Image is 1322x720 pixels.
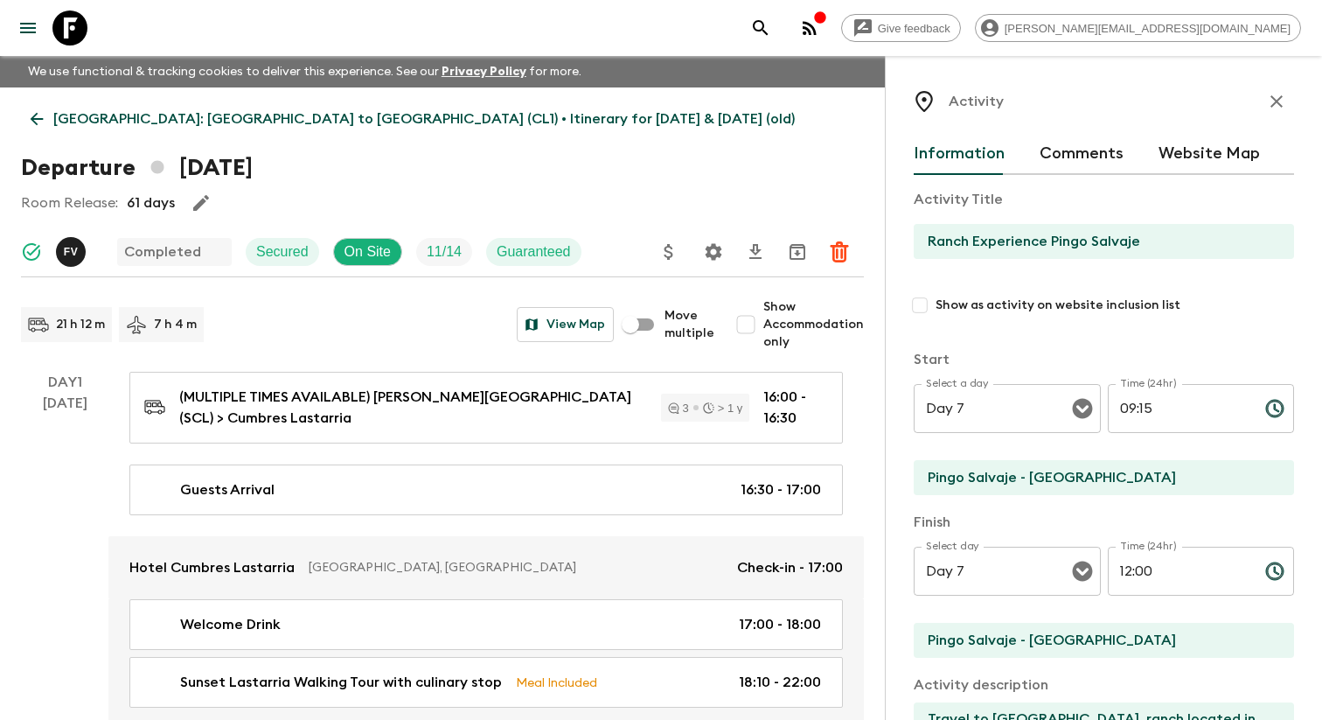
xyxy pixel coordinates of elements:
[108,536,864,599] a: Hotel Cumbres Lastarria[GEOGRAPHIC_DATA], [GEOGRAPHIC_DATA]Check-in - 17:00
[841,14,961,42] a: Give feedback
[1108,384,1251,433] input: hh:mm
[780,234,815,269] button: Archive (Completed, Cancelled or Unsynced Departures only)
[179,387,633,429] p: (MULTIPLE TIMES AVAILABLE) [PERSON_NAME][GEOGRAPHIC_DATA] (SCL) > Cumbres Lastarria
[333,238,402,266] div: On Site
[739,672,821,693] p: 18:10 - 22:00
[180,479,275,500] p: Guests Arrival
[822,234,857,269] button: Delete
[21,241,42,262] svg: Synced Successfully
[127,192,175,213] p: 61 days
[664,307,714,342] span: Move multiple
[739,614,821,635] p: 17:00 - 18:00
[914,460,1280,495] input: Start Location
[517,307,614,342] button: View Map
[995,22,1300,35] span: [PERSON_NAME][EMAIL_ADDRESS][DOMAIN_NAME]
[154,316,197,333] p: 7 h 4 m
[129,599,843,650] a: Welcome Drink17:00 - 18:00
[256,241,309,262] p: Secured
[868,22,960,35] span: Give feedback
[1070,396,1095,421] button: Open
[21,56,588,87] p: We use functional & tracking cookies to deliver this experience. See our for more.
[1120,376,1177,391] label: Time (24hr)
[10,10,45,45] button: menu
[180,614,281,635] p: Welcome Drink
[914,189,1294,210] p: Activity Title
[668,402,689,414] div: 3
[914,623,1280,658] input: End Location (leave blank if same as Start)
[1070,559,1095,584] button: Open
[926,376,988,391] label: Select a day
[516,673,597,692] p: Meal Included
[914,133,1005,175] button: Information
[309,559,723,577] p: [GEOGRAPHIC_DATA], [GEOGRAPHIC_DATA]
[442,66,526,78] a: Privacy Policy
[914,349,1294,370] p: Start
[1120,539,1177,554] label: Time (24hr)
[651,234,686,269] button: Update Price, Early Bird Discount and Costs
[1040,133,1124,175] button: Comments
[914,675,1294,696] p: Activity description
[743,10,778,45] button: search adventures
[763,387,821,429] p: 16:00 - 16:30
[738,234,773,269] button: Download CSV
[21,192,118,213] p: Room Release:
[741,479,821,500] p: 16:30 - 17:00
[427,241,462,262] p: 11 / 14
[180,672,502,693] p: Sunset Lastarria Walking Tour with culinary stop
[914,224,1280,259] input: E.g Hozuagawa boat tour
[1108,547,1251,596] input: hh:mm
[129,465,843,515] a: Guests Arrival16:30 - 17:00
[416,238,472,266] div: Trip Fill
[344,241,391,262] p: On Site
[129,657,843,708] a: Sunset Lastarria Walking Tour with culinary stopMeal Included18:10 - 22:00
[497,241,571,262] p: Guaranteed
[129,372,843,444] a: (MULTIPLE TIMES AVAILABLE) [PERSON_NAME][GEOGRAPHIC_DATA] (SCL) > Cumbres Lastarria3> 1 y16:00 - ...
[926,539,979,554] label: Select day
[737,557,843,578] p: Check-in - 17:00
[1158,133,1260,175] button: Website Map
[763,298,864,351] span: Show Accommodation only
[21,372,108,393] p: Day 1
[56,316,105,333] p: 21 h 12 m
[703,402,743,414] div: > 1 y
[936,297,1180,314] span: Show as activity on website inclusion list
[56,242,89,256] span: Francisco Valero
[21,150,253,185] h1: Departure [DATE]
[1257,391,1292,426] button: Choose time, selected time is 9:15 AM
[246,238,319,266] div: Secured
[124,241,201,262] p: Completed
[53,108,795,129] p: [GEOGRAPHIC_DATA]: [GEOGRAPHIC_DATA] to [GEOGRAPHIC_DATA] (CL1) • Itinerary for [DATE] & [DATE] (...
[914,512,1294,533] p: Finish
[1257,554,1292,589] button: Choose time, selected time is 12:00 PM
[975,14,1301,42] div: [PERSON_NAME][EMAIL_ADDRESS][DOMAIN_NAME]
[949,91,1004,112] p: Activity
[21,101,804,136] a: [GEOGRAPHIC_DATA]: [GEOGRAPHIC_DATA] to [GEOGRAPHIC_DATA] (CL1) • Itinerary for [DATE] & [DATE] (...
[129,557,295,578] p: Hotel Cumbres Lastarria
[696,234,731,269] button: Settings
